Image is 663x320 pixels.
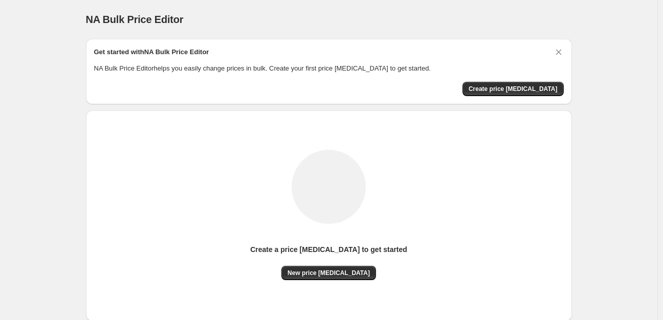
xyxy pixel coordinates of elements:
[94,47,209,57] h2: Get started with NA Bulk Price Editor
[250,244,407,255] p: Create a price [MEDICAL_DATA] to get started
[462,82,564,96] button: Create price change job
[94,63,564,74] p: NA Bulk Price Editor helps you easily change prices in bulk. Create your first price [MEDICAL_DAT...
[469,85,558,93] span: Create price [MEDICAL_DATA]
[86,14,184,25] span: NA Bulk Price Editor
[554,47,564,57] button: Dismiss card
[288,269,370,277] span: New price [MEDICAL_DATA]
[281,266,376,280] button: New price [MEDICAL_DATA]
